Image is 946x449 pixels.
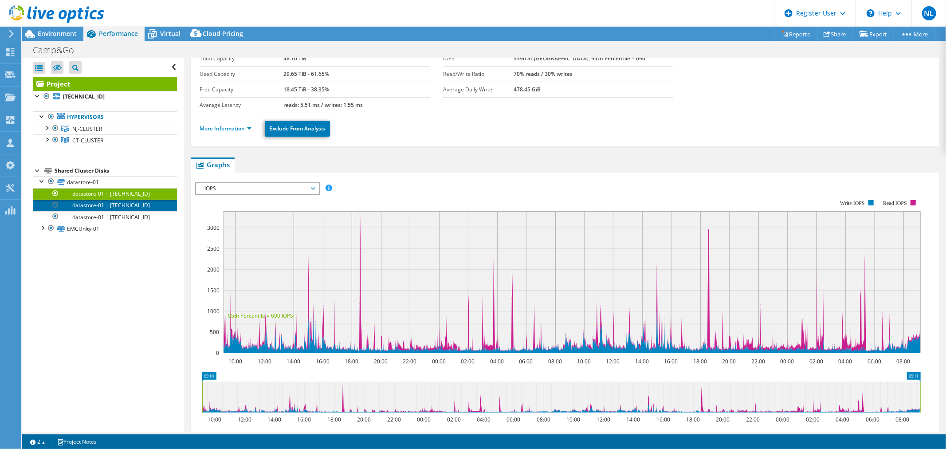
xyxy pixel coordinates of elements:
[853,27,894,41] a: Export
[606,358,620,365] text: 12:00
[417,416,431,423] text: 00:00
[208,416,221,423] text: 10:00
[894,27,935,41] a: More
[597,416,610,423] text: 12:00
[287,358,300,365] text: 14:00
[283,70,329,78] b: 29.65 TiB - 61.65%
[33,211,177,223] a: datastore-01 | [TECHNICAL_ID]
[514,86,541,93] b: 478.45 GiB
[626,416,640,423] text: 14:00
[866,416,879,423] text: 06:00
[840,200,865,206] text: Write IOPS
[29,45,88,55] h1: Camp&Go
[838,358,852,365] text: 04:00
[775,27,817,41] a: Reports
[203,29,243,38] span: Cloud Pricing
[55,165,177,176] div: Shared Cluster Disks
[514,55,645,62] b: 3390 at [GEOGRAPHIC_DATA], 95th Percentile = 690
[461,358,475,365] text: 02:00
[33,77,177,91] a: Project
[357,416,371,423] text: 20:00
[195,160,230,169] span: Graphs
[38,29,77,38] span: Environment
[207,287,220,294] text: 1500
[33,223,177,234] a: EMCUnity-01
[72,125,102,133] span: NJ-CLUSTER
[228,358,242,365] text: 10:00
[283,55,306,62] b: 48.10 TiB
[33,134,177,146] a: CT-CLUSTER
[72,137,103,144] span: CT-CLUSTER
[780,358,794,365] text: 00:00
[238,416,251,423] text: 12:00
[24,436,51,447] a: 2
[443,70,514,79] label: Read/Write Ratio
[200,101,284,110] label: Average Latency
[33,188,177,200] a: datastore-01 | [TECHNICAL_ID]
[267,416,281,423] text: 14:00
[806,416,820,423] text: 02:00
[895,416,909,423] text: 08:00
[316,358,330,365] text: 16:00
[443,85,514,94] label: Average Daily Write
[490,358,504,365] text: 04:00
[200,183,314,194] span: IOPS
[693,358,707,365] text: 18:00
[283,101,363,109] b: reads: 5.51 ms / writes: 1.55 ms
[443,54,514,63] label: IOPS
[387,416,401,423] text: 22:00
[327,416,341,423] text: 18:00
[722,358,736,365] text: 20:00
[207,245,220,252] text: 2500
[200,70,284,79] label: Used Capacity
[200,54,284,63] label: Total Capacity
[33,91,177,102] a: [TECHNICAL_ID]
[345,358,358,365] text: 18:00
[216,349,219,357] text: 0
[297,416,311,423] text: 16:00
[447,416,461,423] text: 02:00
[33,200,177,211] a: datastore-01 | [TECHNICAL_ID]
[664,358,678,365] text: 16:00
[63,93,105,100] b: [TECHNICAL_ID]
[514,70,573,78] b: 70% reads / 30% writes
[265,121,330,137] a: Exclude From Analysis
[210,328,219,336] text: 500
[403,358,416,365] text: 22:00
[537,416,550,423] text: 08:00
[656,416,670,423] text: 16:00
[836,416,849,423] text: 04:00
[228,312,293,319] text: 95th Percentile = 690 IOPS
[51,436,103,447] a: Project Notes
[548,358,562,365] text: 08:00
[283,86,329,93] b: 18.45 TiB - 38.35%
[577,358,591,365] text: 10:00
[867,358,881,365] text: 06:00
[776,416,789,423] text: 00:00
[207,307,220,315] text: 1000
[519,358,533,365] text: 06:00
[374,358,388,365] text: 20:00
[809,358,823,365] text: 02:00
[207,266,220,273] text: 2000
[686,416,700,423] text: 18:00
[883,200,907,206] text: Read IOPS
[506,416,520,423] text: 06:00
[817,27,853,41] a: Share
[160,29,181,38] span: Virtual
[33,123,177,134] a: NJ-CLUSTER
[922,6,936,20] span: NL
[207,224,220,232] text: 3000
[99,29,138,38] span: Performance
[33,176,177,188] a: datastore-01
[432,358,446,365] text: 00:00
[635,358,649,365] text: 14:00
[746,416,760,423] text: 22:00
[867,9,875,17] svg: \n
[200,85,284,94] label: Free Capacity
[751,358,765,365] text: 22:00
[33,111,177,123] a: Hypervisors
[896,358,910,365] text: 08:00
[477,416,491,423] text: 04:00
[258,358,271,365] text: 12:00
